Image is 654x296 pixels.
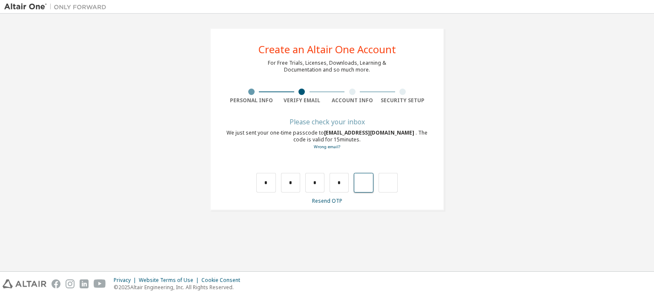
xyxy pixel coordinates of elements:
img: instagram.svg [66,279,75,288]
img: Altair One [4,3,111,11]
div: Verify Email [277,97,327,104]
span: [EMAIL_ADDRESS][DOMAIN_NAME] [324,129,416,136]
div: Create an Altair One Account [258,44,396,55]
p: © 2025 Altair Engineering, Inc. All Rights Reserved. [114,284,245,291]
div: Account Info [327,97,378,104]
img: facebook.svg [52,279,60,288]
div: Please check your inbox [226,119,428,124]
div: We just sent your one-time passcode to . The code is valid for 15 minutes. [226,129,428,150]
div: For Free Trials, Licenses, Downloads, Learning & Documentation and so much more. [268,60,386,73]
div: Personal Info [226,97,277,104]
img: linkedin.svg [80,279,89,288]
div: Security Setup [378,97,428,104]
div: Website Terms of Use [139,277,201,284]
img: youtube.svg [94,279,106,288]
a: Go back to the registration form [314,144,340,149]
img: altair_logo.svg [3,279,46,288]
div: Cookie Consent [201,277,245,284]
div: Privacy [114,277,139,284]
a: Resend OTP [312,197,342,204]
